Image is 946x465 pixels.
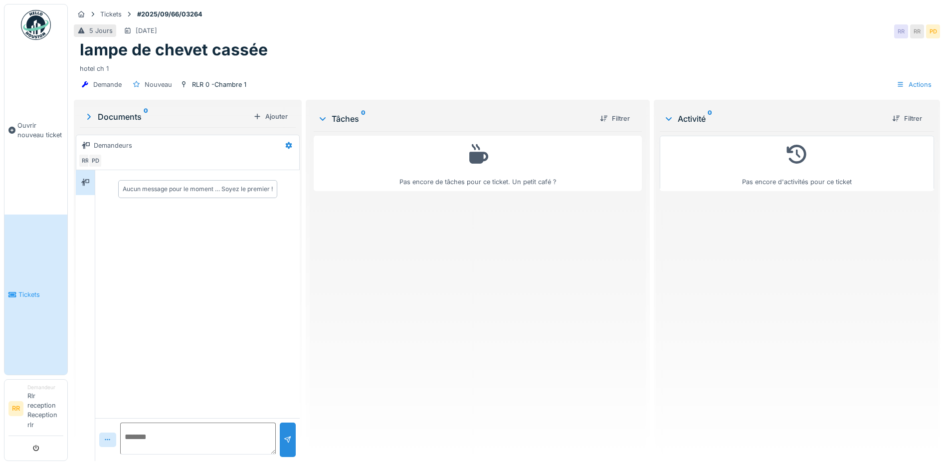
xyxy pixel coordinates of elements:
div: Filtrer [596,112,634,125]
div: Demandeur [27,384,63,391]
div: RR [78,154,92,168]
a: Ouvrir nouveau ticket [4,45,67,215]
div: Nouveau [145,80,172,89]
a: Tickets [4,215,67,374]
strong: #2025/09/66/03264 [133,9,206,19]
div: Filtrer [888,112,926,125]
a: RR DemandeurRlr reception Reception rlr [8,384,63,436]
li: Rlr reception Reception rlr [27,384,63,434]
div: Tickets [100,9,122,19]
h1: lampe de chevet cassée [80,40,268,59]
div: hotel ch 1 [80,60,934,73]
div: Demande [93,80,122,89]
sup: 0 [361,113,366,125]
div: Aucun message pour le moment … Soyez le premier ! [123,185,273,194]
div: RR [910,24,924,38]
div: [DATE] [136,26,157,35]
div: RR [894,24,908,38]
img: Badge_color-CXgf-gQk.svg [21,10,51,40]
span: Ouvrir nouveau ticket [17,121,63,140]
div: Pas encore de tâches pour ce ticket. Un petit café ? [320,140,635,187]
sup: 0 [708,113,712,125]
div: 5 Jours [89,26,113,35]
div: Pas encore d'activités pour ce ticket [666,140,928,187]
div: Ajouter [249,110,292,123]
div: Tâches [318,113,592,125]
div: Activité [664,113,884,125]
sup: 0 [144,111,148,123]
li: RR [8,401,23,416]
div: Actions [892,77,936,92]
div: PD [88,154,102,168]
div: PD [926,24,940,38]
span: Tickets [18,290,63,299]
div: RLR 0 -Chambre 1 [192,80,246,89]
div: Documents [84,111,249,123]
div: Demandeurs [94,141,132,150]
